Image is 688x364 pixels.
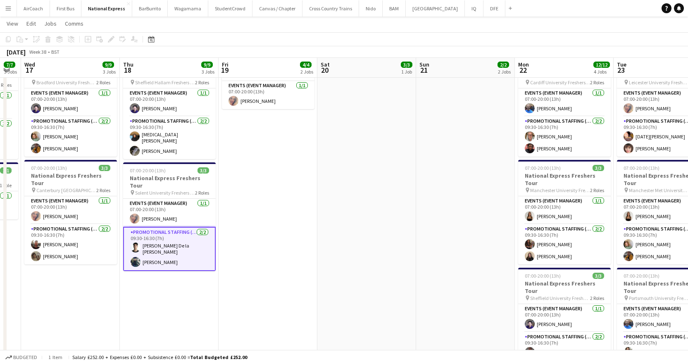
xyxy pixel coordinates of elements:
span: Week 38 [27,49,48,55]
span: Jobs [44,20,57,27]
button: Canvas / Chapter [252,0,302,17]
button: StudentCrowd [208,0,252,17]
button: Cross Country Trains [302,0,359,17]
div: BST [51,49,60,55]
a: Comms [62,18,87,29]
div: Salary £252.00 + Expenses £0.00 + Subsistence £0.00 = [72,354,247,360]
button: BarBurrito [132,0,168,17]
a: Edit [23,18,39,29]
button: IQ [465,0,483,17]
button: Budgeted [4,353,38,362]
button: DFE [483,0,505,17]
button: Wagamama [168,0,208,17]
button: [GEOGRAPHIC_DATA] [406,0,465,17]
button: Nido [359,0,383,17]
button: AirCoach [17,0,50,17]
a: View [3,18,21,29]
button: National Express [81,0,132,17]
span: 1 item [45,354,65,360]
span: Edit [26,20,36,27]
button: First Bus [50,0,81,17]
span: Budgeted [13,354,37,360]
a: Jobs [41,18,60,29]
span: View [7,20,18,27]
button: BAM [383,0,406,17]
span: Total Budgeted £252.00 [190,354,247,360]
div: [DATE] [7,48,26,56]
span: Comms [65,20,83,27]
